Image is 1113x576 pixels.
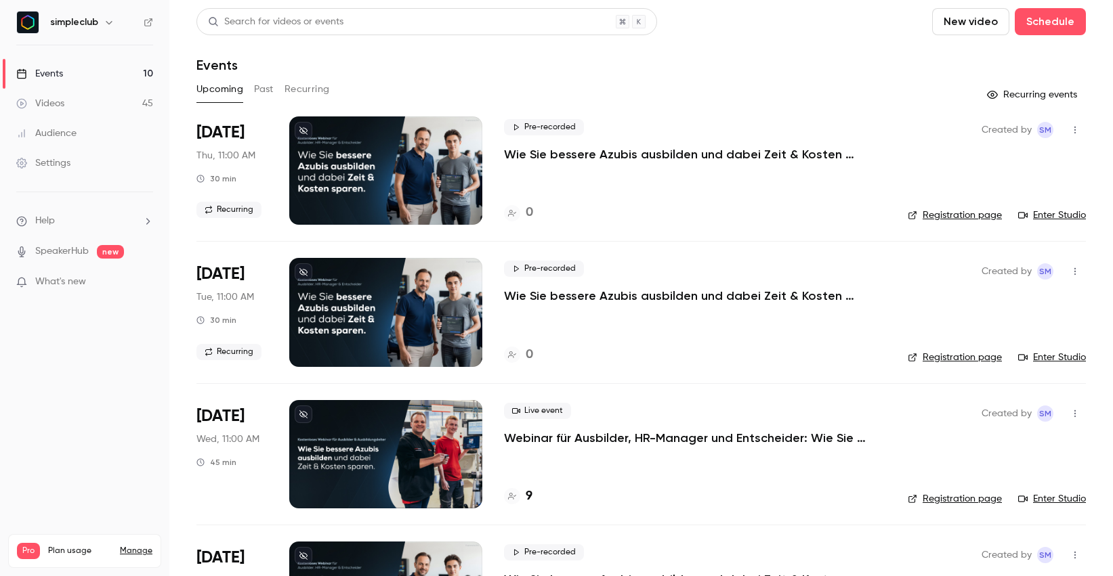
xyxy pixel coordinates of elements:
[196,263,245,285] span: [DATE]
[908,208,1002,222] a: Registration page
[17,12,39,33] img: simpleclub
[137,276,153,288] iframe: Noticeable Trigger
[16,67,63,81] div: Events
[526,487,532,506] h4: 9
[196,258,268,366] div: Sep 2 Tue, 11:00 AM (Europe/Berlin)
[1039,263,1051,280] span: sM
[982,263,1032,280] span: Created by
[196,116,268,225] div: Aug 28 Thu, 11:00 AM (Europe/Berlin)
[196,457,236,468] div: 45 min
[504,544,584,560] span: Pre-recorded
[504,487,532,506] a: 9
[254,79,274,100] button: Past
[1039,405,1051,422] span: sM
[504,261,584,277] span: Pre-recorded
[16,97,64,110] div: Videos
[16,156,70,170] div: Settings
[1018,492,1086,506] a: Enter Studio
[196,122,245,143] span: [DATE]
[908,351,1002,364] a: Registration page
[504,204,533,222] a: 0
[196,400,268,508] div: Sep 3 Wed, 11:00 AM (Europe/Paris)
[982,405,1032,422] span: Created by
[908,492,1002,506] a: Registration page
[504,288,886,304] a: Wie Sie bessere Azubis ausbilden und dabei Zeit & Kosten sparen. ([DATE], 11:00 Uhr)
[1037,263,1053,280] span: simpleclub Marketing
[196,547,245,569] span: [DATE]
[17,543,40,559] span: Pro
[504,346,533,364] a: 0
[196,79,243,100] button: Upcoming
[526,204,533,222] h4: 0
[35,275,86,289] span: What's new
[285,79,330,100] button: Recurring
[50,16,98,29] h6: simpleclub
[120,546,152,556] a: Manage
[196,315,236,326] div: 30 min
[1039,122,1051,138] span: sM
[504,146,886,162] a: Wie Sie bessere Azubis ausbilden und dabei Zeit & Kosten sparen. ([DATE], 11:00 Uhr)
[35,214,55,228] span: Help
[1015,8,1086,35] button: Schedule
[196,149,255,162] span: Thu, 11:00 AM
[932,8,1009,35] button: New video
[16,214,153,228] li: help-dropdown-opener
[16,127,77,140] div: Audience
[504,403,571,419] span: Live event
[1039,547,1051,563] span: sM
[97,245,124,259] span: new
[504,430,886,446] a: Webinar für Ausbilder, HR-Manager und Entscheider: Wie Sie bessere Azubis ausbilden und dabei Zei...
[208,15,343,29] div: Search for videos or events
[1018,208,1086,222] a: Enter Studio
[48,546,112,556] span: Plan usage
[504,119,584,135] span: Pre-recorded
[196,344,261,360] span: Recurring
[196,173,236,184] div: 30 min
[196,202,261,218] span: Recurring
[196,433,259,446] span: Wed, 11:00 AM
[1037,122,1053,138] span: simpleclub Marketing
[982,547,1032,563] span: Created by
[196,405,245,427] span: [DATE]
[1018,351,1086,364] a: Enter Studio
[1037,547,1053,563] span: simpleclub Marketing
[196,290,254,304] span: Tue, 11:00 AM
[526,346,533,364] h4: 0
[196,57,238,73] h1: Events
[35,244,89,259] a: SpeakerHub
[1037,405,1053,422] span: simpleclub Marketing
[981,84,1086,106] button: Recurring events
[982,122,1032,138] span: Created by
